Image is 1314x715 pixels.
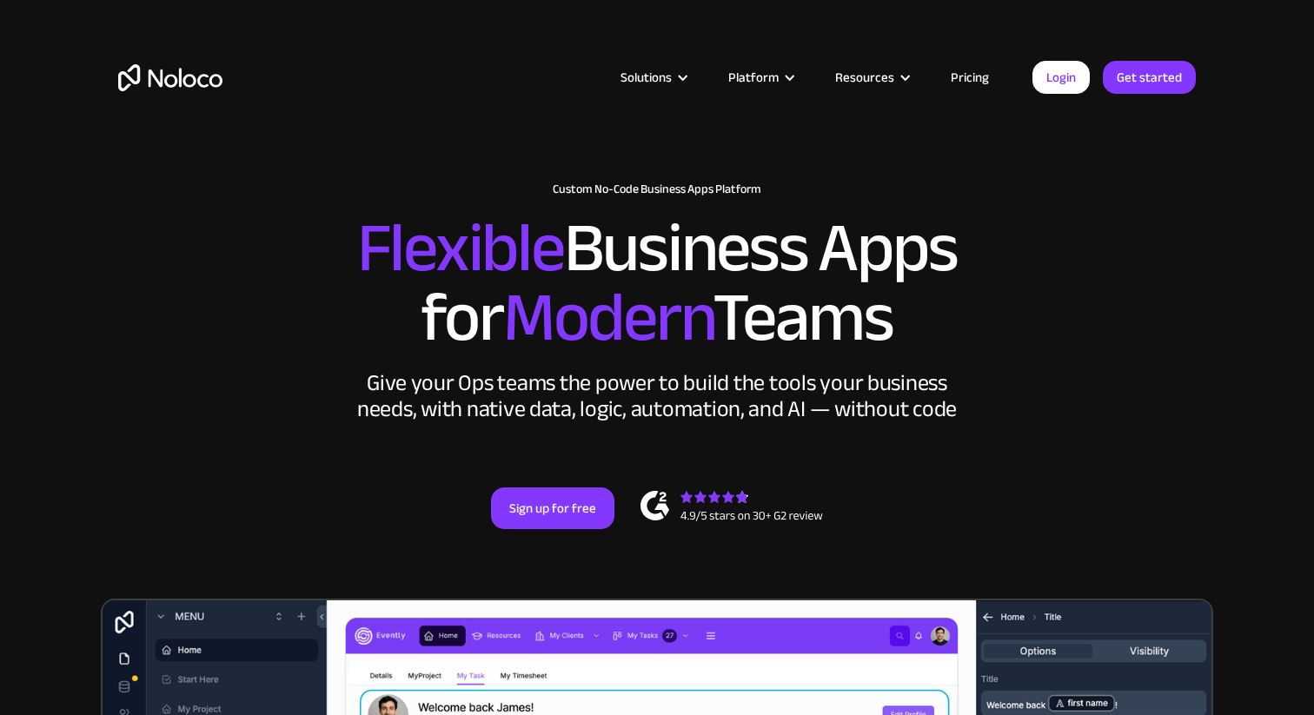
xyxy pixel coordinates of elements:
[835,66,894,89] div: Resources
[728,66,779,89] div: Platform
[599,66,707,89] div: Solutions
[1032,61,1090,94] a: Login
[357,183,564,313] span: Flexible
[118,64,222,91] a: home
[118,214,1196,353] h2: Business Apps for Teams
[1103,61,1196,94] a: Get started
[353,370,961,422] div: Give your Ops teams the power to build the tools your business needs, with native data, logic, au...
[118,182,1196,196] h1: Custom No-Code Business Apps Platform
[929,66,1011,89] a: Pricing
[620,66,672,89] div: Solutions
[707,66,813,89] div: Platform
[813,66,929,89] div: Resources
[491,487,614,529] a: Sign up for free
[503,253,713,382] span: Modern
